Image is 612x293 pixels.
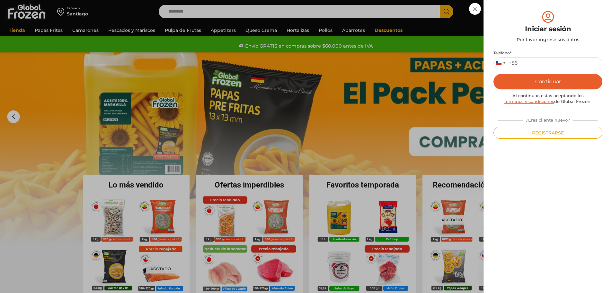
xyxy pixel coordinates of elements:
button: Selected country [494,58,518,69]
img: tabler-icon-user-circle.svg [541,10,555,24]
div: Iniciar sesión [493,24,602,34]
div: Por favor ingrese sus datos [493,36,602,43]
button: Continuar [493,74,602,89]
label: Teléfono [493,50,602,56]
div: +56 [509,60,518,67]
div: Al continuar, estas aceptando los de Global Frozen. [493,93,602,105]
button: Registrarse [493,127,602,139]
div: ¿Eres cliente nuevo? [495,115,601,123]
a: términos y condiciones [504,99,554,104]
